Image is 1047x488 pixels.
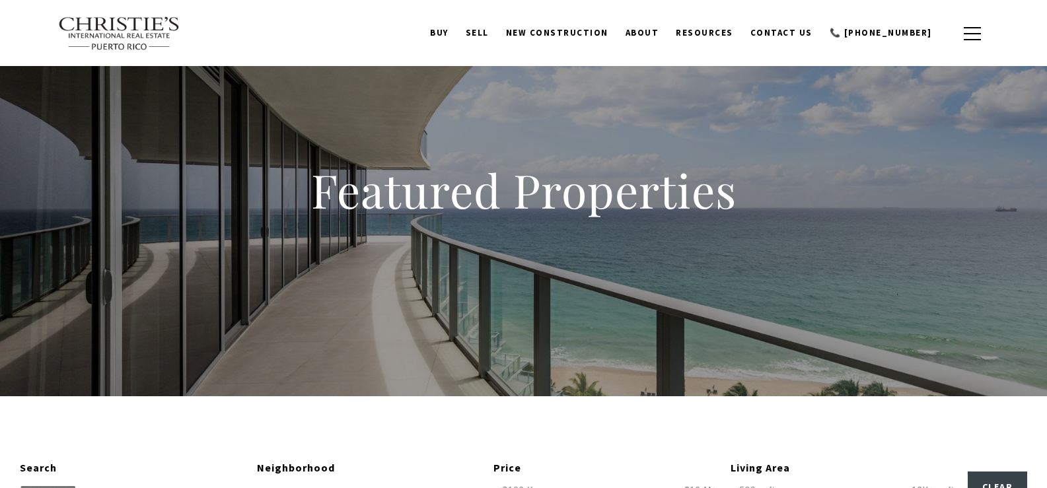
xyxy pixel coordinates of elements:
[58,17,181,51] img: Christie's International Real Estate text transparent background
[227,161,821,219] h1: Featured Properties
[667,20,742,46] a: Resources
[421,20,457,46] a: BUY
[821,20,941,46] a: 📞 [PHONE_NUMBER]
[20,460,247,477] div: Search
[617,20,668,46] a: About
[830,27,932,38] span: 📞 [PHONE_NUMBER]
[731,460,958,477] div: Living Area
[493,460,721,477] div: Price
[257,460,484,477] div: Neighborhood
[497,20,617,46] a: New Construction
[506,27,608,38] span: New Construction
[750,27,812,38] span: Contact Us
[457,20,497,46] a: SELL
